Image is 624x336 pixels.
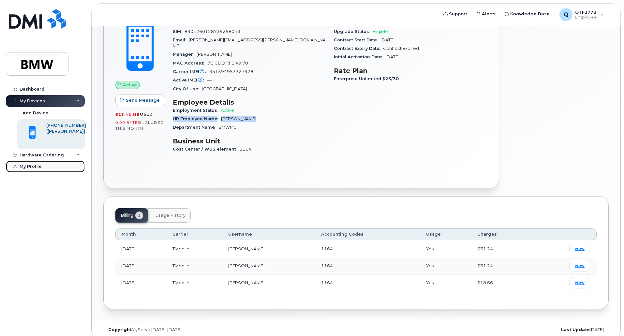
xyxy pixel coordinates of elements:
th: Month [115,228,167,240]
span: Manager [173,52,197,57]
td: Yes [420,274,471,291]
span: QTF3778 [575,9,597,15]
td: TMobile [167,257,222,274]
a: Support [439,7,472,21]
a: view [569,243,590,254]
td: [PERSON_NAME] [222,240,315,257]
a: view [569,277,590,288]
span: used [140,112,153,117]
span: 8901260128739258049 [185,29,240,34]
th: Carrier [167,228,222,240]
span: view [575,263,585,269]
span: [DATE] [385,54,399,59]
div: $31.24 [477,246,526,252]
span: Eligible [373,29,388,34]
th: Charges [471,228,532,240]
td: Yes [420,240,471,257]
span: Contract Start Date [334,37,380,42]
span: Contract Expiry Date [334,46,383,51]
span: Send Message [126,97,160,103]
iframe: Messenger Launcher [596,308,619,331]
strong: Last Update [561,327,590,332]
span: Q [564,11,568,19]
td: TMobile [167,240,222,257]
th: Username [222,228,315,240]
span: HR Employee Name [173,116,221,121]
button: Send Message [115,95,165,106]
span: Contract Expired [383,46,419,51]
span: 1164 [321,246,333,251]
span: [PERSON_NAME] [221,116,256,121]
td: [DATE] [115,274,167,291]
span: 1164 [321,280,333,285]
span: MAC Address [173,61,207,66]
span: [PERSON_NAME] [197,52,232,57]
span: [PERSON_NAME][EMAIL_ADDRESS][PERSON_NAME][DOMAIN_NAME] [173,37,326,48]
div: $18.66 [477,280,526,286]
span: 1164 [240,147,251,152]
span: 1164 [321,263,333,268]
td: [PERSON_NAME] [222,257,315,274]
span: Support [449,11,467,17]
a: Alerts [472,7,500,21]
strong: Copyright [108,327,132,332]
span: [DATE] [380,37,394,42]
span: SIM [173,29,185,34]
td: [PERSON_NAME] [222,274,315,291]
a: Knowledge Base [500,7,554,21]
span: Carrier IMEI [173,69,209,74]
span: Active [221,108,234,113]
span: Active IMEI [173,78,207,82]
span: — [207,78,212,82]
div: MyServe [DATE]–[DATE] [103,327,272,332]
div: [DATE] [440,327,609,332]
span: Knowledge Base [510,11,550,17]
span: Active [123,82,137,88]
a: view [569,260,590,271]
span: Upgrade Status [334,29,373,34]
span: 7C:C8:DF:F1:49:70 [207,61,248,66]
th: Usage [420,228,471,240]
span: Email [173,37,189,42]
span: 623.42 MB [115,112,140,117]
span: Department Name [173,125,218,130]
span: BMWMC [218,125,237,130]
span: Initial Activation Date [334,54,385,59]
h3: Employee Details [173,98,326,106]
th: Accounting Codes [315,228,420,240]
span: 351594953327928 [209,69,253,74]
span: Employment Status [173,108,221,113]
h3: Business Unit [173,137,326,145]
span: City Of Use [173,86,202,91]
h3: Rate Plan [334,67,487,75]
span: Alerts [482,11,496,17]
td: [DATE] [115,240,167,257]
span: Usage History [156,213,186,218]
span: [GEOGRAPHIC_DATA] [202,86,247,91]
div: $31.24 [477,263,526,269]
span: Cost Center / WBS element [173,147,240,152]
span: Enterprise Unlimited $25/30 [334,76,402,81]
span: view [575,246,585,252]
td: Yes [420,257,471,274]
td: TMobile [167,274,222,291]
span: view [575,280,585,285]
span: Employee [575,15,597,20]
td: [DATE] [115,257,167,274]
span: 0.00 Bytes [115,120,140,125]
div: QTF3778 [555,8,608,21]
